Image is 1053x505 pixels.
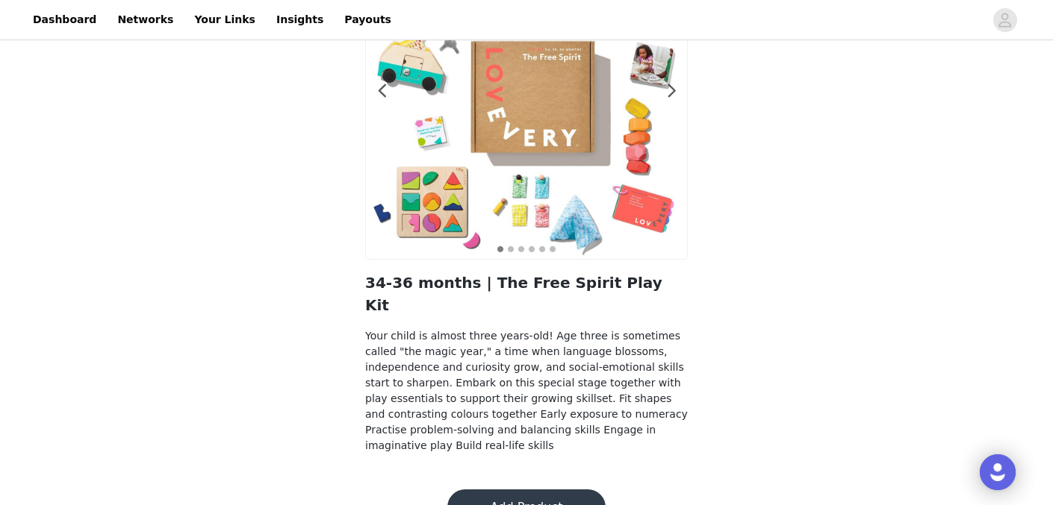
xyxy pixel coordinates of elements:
[528,245,535,253] button: 4
[185,3,264,37] a: Your Links
[518,245,525,253] button: 3
[549,245,556,253] button: 6
[538,245,546,253] button: 5
[507,245,515,253] button: 2
[24,3,105,37] a: Dashboard
[335,3,400,37] a: Payouts
[267,3,332,37] a: Insights
[108,3,182,37] a: Networks
[980,454,1016,490] div: Open Intercom Messenger
[365,328,688,454] h4: Your child is almost three years-old! Age three is sometimes called "the magic year," a time when...
[998,8,1012,32] div: avatar
[497,245,504,253] button: 1
[365,272,688,316] h2: 34-36 months | The Free Spirit Play Kit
